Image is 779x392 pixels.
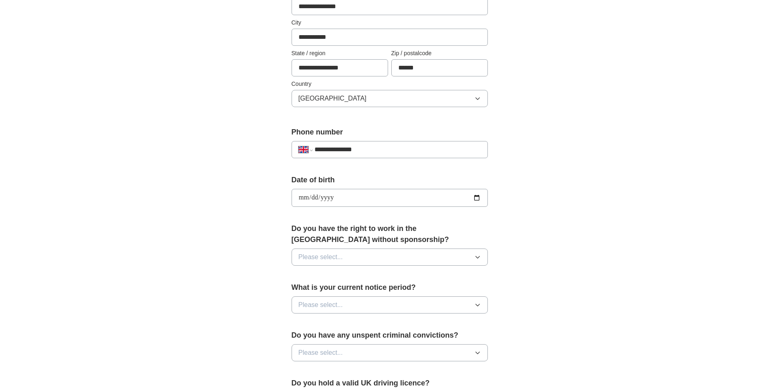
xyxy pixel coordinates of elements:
label: City [292,18,488,27]
span: Please select... [299,348,343,358]
span: Please select... [299,300,343,310]
label: Do you have any unspent criminal convictions? [292,330,488,341]
label: Zip / postalcode [391,49,488,58]
button: Please select... [292,296,488,314]
span: Please select... [299,252,343,262]
button: Please select... [292,344,488,361]
label: What is your current notice period? [292,282,488,293]
label: Date of birth [292,175,488,186]
label: State / region [292,49,388,58]
button: [GEOGRAPHIC_DATA] [292,90,488,107]
label: Phone number [292,127,488,138]
span: [GEOGRAPHIC_DATA] [299,94,367,103]
label: Country [292,80,488,88]
button: Please select... [292,249,488,266]
label: Do you have the right to work in the [GEOGRAPHIC_DATA] without sponsorship? [292,223,488,245]
label: Do you hold a valid UK driving licence? [292,378,488,389]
